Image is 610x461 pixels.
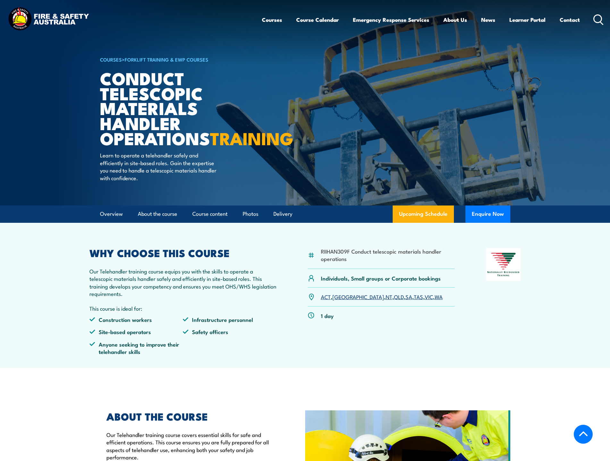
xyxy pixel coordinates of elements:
p: Individuals, Small groups or Corporate bookings [321,274,441,282]
a: [GEOGRAPHIC_DATA] [332,293,384,300]
a: COURSES [100,56,122,63]
li: Construction workers [89,316,183,323]
img: Nationally Recognised Training logo. [486,248,521,281]
h2: ABOUT THE COURSE [106,412,276,421]
h6: > [100,55,258,63]
a: SA [405,293,412,300]
li: Site-based operators [89,328,183,335]
a: Photos [243,205,258,222]
li: Anyone seeking to improve their telehandler skills [89,340,183,356]
p: Learn to operate a telehandler safely and efficiently in site-based roles. Gain the expertise you... [100,151,217,181]
li: Safety officers [183,328,276,335]
p: , , , , , , , [321,293,443,300]
p: 1 day [321,312,334,319]
a: Emergency Response Services [353,11,429,28]
a: Course Calendar [296,11,339,28]
a: Course content [192,205,228,222]
a: NT [386,293,392,300]
a: Learner Portal [509,11,546,28]
a: Delivery [273,205,292,222]
h1: Conduct Telescopic Materials Handler Operations [100,71,258,146]
li: RIIHAN309F Conduct telescopic materials handler operations [321,247,455,263]
a: Upcoming Schedule [393,205,454,223]
a: WA [435,293,443,300]
a: ACT [321,293,331,300]
p: This course is ideal for: [89,305,277,312]
a: Courses [262,11,282,28]
a: VIC [425,293,433,300]
h2: WHY CHOOSE THIS COURSE [89,248,277,257]
li: Infrastructure personnel [183,316,276,323]
a: About Us [443,11,467,28]
a: Contact [560,11,580,28]
p: Our Telehandler training course covers essential skills for safe and efficient operations. This c... [106,431,276,461]
strong: TRAINING [210,124,293,151]
a: Forklift Training & EWP Courses [125,56,208,63]
p: Our Telehandler training course equips you with the skills to operate a telescopic materials hand... [89,267,277,298]
a: About the course [138,205,177,222]
button: Enquire Now [465,205,510,223]
a: News [481,11,495,28]
a: QLD [394,293,404,300]
a: Overview [100,205,123,222]
a: TAS [414,293,423,300]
